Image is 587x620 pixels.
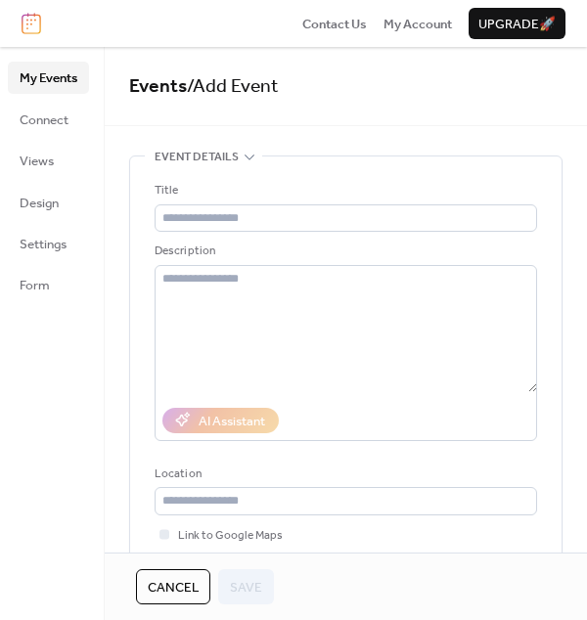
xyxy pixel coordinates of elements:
img: logo [22,13,41,34]
a: My Events [8,62,89,93]
button: Upgrade🚀 [469,8,565,39]
a: Design [8,187,89,218]
a: Settings [8,228,89,259]
span: Views [20,152,54,171]
span: Connect [20,111,68,130]
a: Views [8,145,89,176]
div: Title [155,181,533,200]
a: Events [129,68,187,105]
button: Cancel [136,569,210,604]
span: Contact Us [302,15,367,34]
span: Event details [155,148,239,167]
a: My Account [384,14,452,33]
div: Location [155,465,533,484]
a: Contact Us [302,14,367,33]
span: Design [20,194,59,213]
span: Link to Google Maps [178,526,283,546]
span: Form [20,276,50,295]
a: Connect [8,104,89,135]
span: Cancel [148,578,199,598]
span: / Add Event [187,68,279,105]
a: Form [8,269,89,300]
span: Settings [20,235,67,254]
span: My Account [384,15,452,34]
span: Upgrade 🚀 [478,15,556,34]
div: Description [155,242,533,261]
span: My Events [20,68,77,88]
